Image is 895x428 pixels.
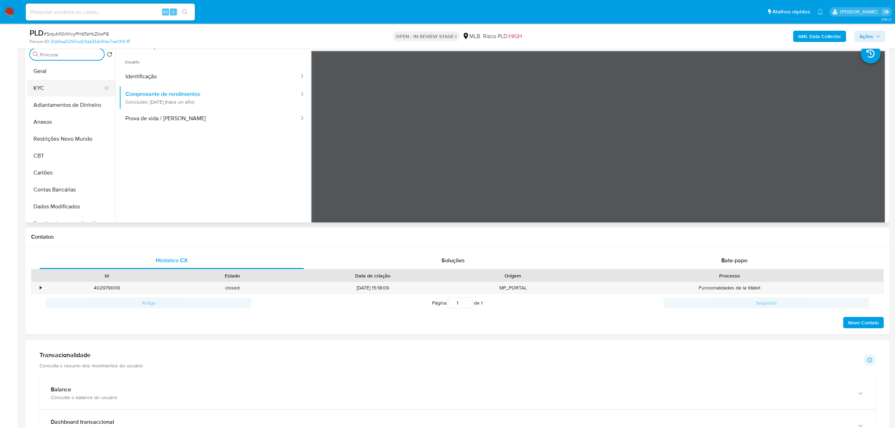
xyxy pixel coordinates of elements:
a: Sair [882,8,890,16]
span: Bate-papo [721,256,747,264]
b: Person ID [30,38,49,45]
button: Geral [27,63,115,80]
span: 3.161.2 [881,17,891,22]
input: Procurar [40,51,101,58]
div: closed [169,282,295,294]
span: Histórico CX [156,256,188,264]
button: KYC [27,80,110,97]
button: Detalhe da geolocalização [27,215,115,232]
div: 402979009 [44,282,169,294]
button: Restrições Novo Mundo [27,130,115,147]
div: Id [49,272,165,279]
div: Data de criação [300,272,445,279]
span: s [172,8,174,15]
button: AML Data Collector [793,31,846,42]
button: CBT [27,147,115,164]
div: MP_PORTAL [450,282,576,294]
button: search-icon [178,7,192,17]
button: Dados Modificados [27,198,115,215]
div: Estado [174,272,290,279]
div: [DATE] 15:18:09 [295,282,450,294]
button: Procurar [33,51,38,57]
button: Anexos [27,114,115,130]
span: Ações [859,31,873,42]
span: Alt [163,8,168,15]
button: Antigo [46,297,252,308]
button: Retornar ao pedido padrão [107,51,112,59]
b: PLD [30,27,44,38]
span: HIGH [509,32,522,40]
div: MLB [462,32,480,40]
button: Contas Bancárias [27,181,115,198]
a: 31dd1aa0260cd24da33dc91ec7ee1314 [50,38,130,45]
span: 1 [481,299,483,306]
p: ana.conceicao@mercadolivre.com [840,8,880,15]
h1: Contatos [31,233,884,240]
button: Novo Contato [843,317,884,328]
a: Notificações [817,9,823,15]
button: Adiantamentos de Dinheiro [27,97,115,114]
div: Origem [455,272,571,279]
div: • [40,285,42,291]
div: Funcionalidades de la Wallet [576,282,883,294]
span: Risco PLD: [483,32,522,40]
button: Ações [854,31,885,42]
p: OPEN - IN REVIEW STAGE I [393,31,459,41]
button: Seguindo [663,297,869,308]
button: Cartões [27,164,115,181]
b: AML Data Collector [798,31,841,42]
div: Processo [581,272,878,279]
span: # SrqvM10ihYvyPHbTsHkZKwF8 [44,30,109,37]
input: Pesquise usuários ou casos... [26,7,195,17]
span: Atalhos rápidos [772,8,810,16]
span: Novo Contato [848,318,879,328]
span: Soluções [442,256,465,264]
span: Página de [432,297,483,308]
